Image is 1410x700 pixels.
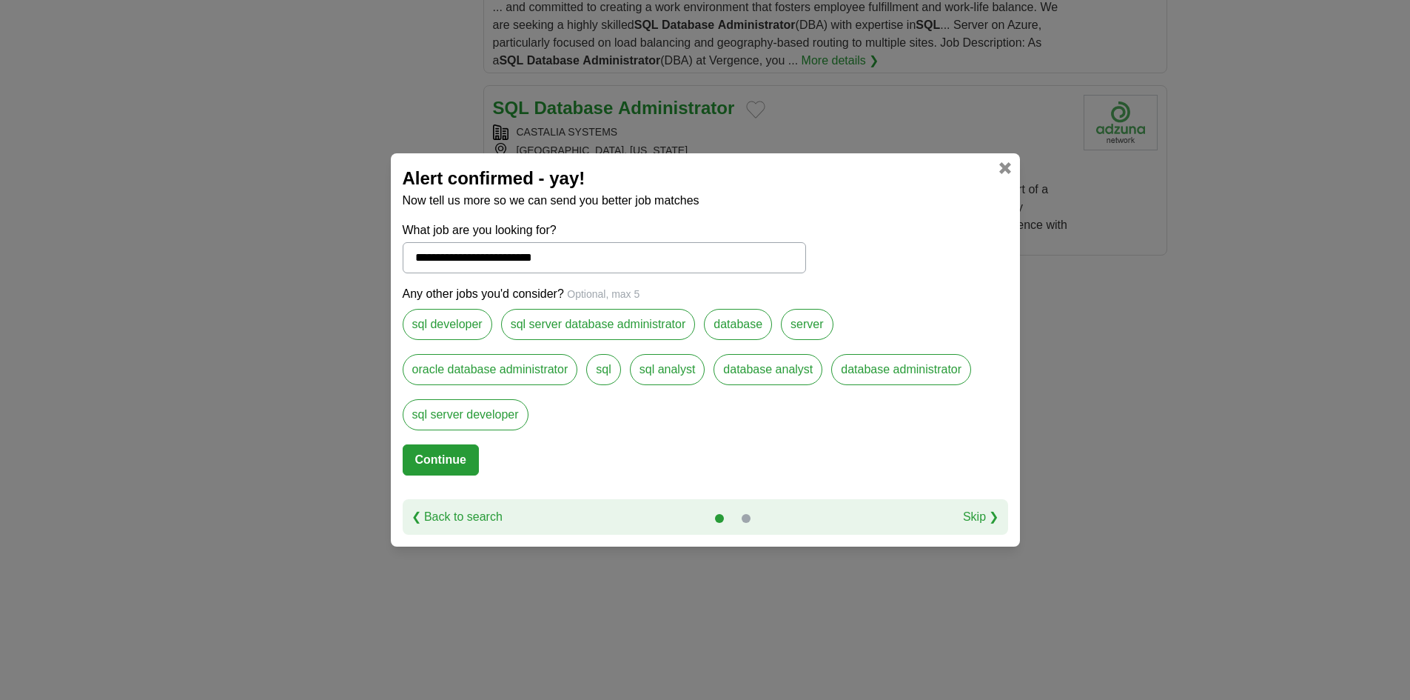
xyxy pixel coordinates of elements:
[403,309,492,340] label: sql developer
[963,508,999,526] a: Skip ❯
[781,309,833,340] label: server
[412,508,503,526] a: ❮ Back to search
[586,354,620,385] label: sql
[501,309,696,340] label: sql server database administrator
[704,309,772,340] label: database
[403,221,806,239] label: What job are you looking for?
[403,192,1008,210] p: Now tell us more so we can send you better job matches
[630,354,705,385] label: sql analyst
[714,354,822,385] label: database analyst
[403,399,528,430] label: sql server developer
[403,285,1008,303] p: Any other jobs you'd consider?
[403,354,578,385] label: oracle database administrator
[567,288,639,300] span: Optional, max 5
[403,165,1008,192] h2: Alert confirmed - yay!
[403,444,479,476] button: Continue
[831,354,971,385] label: database administrator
